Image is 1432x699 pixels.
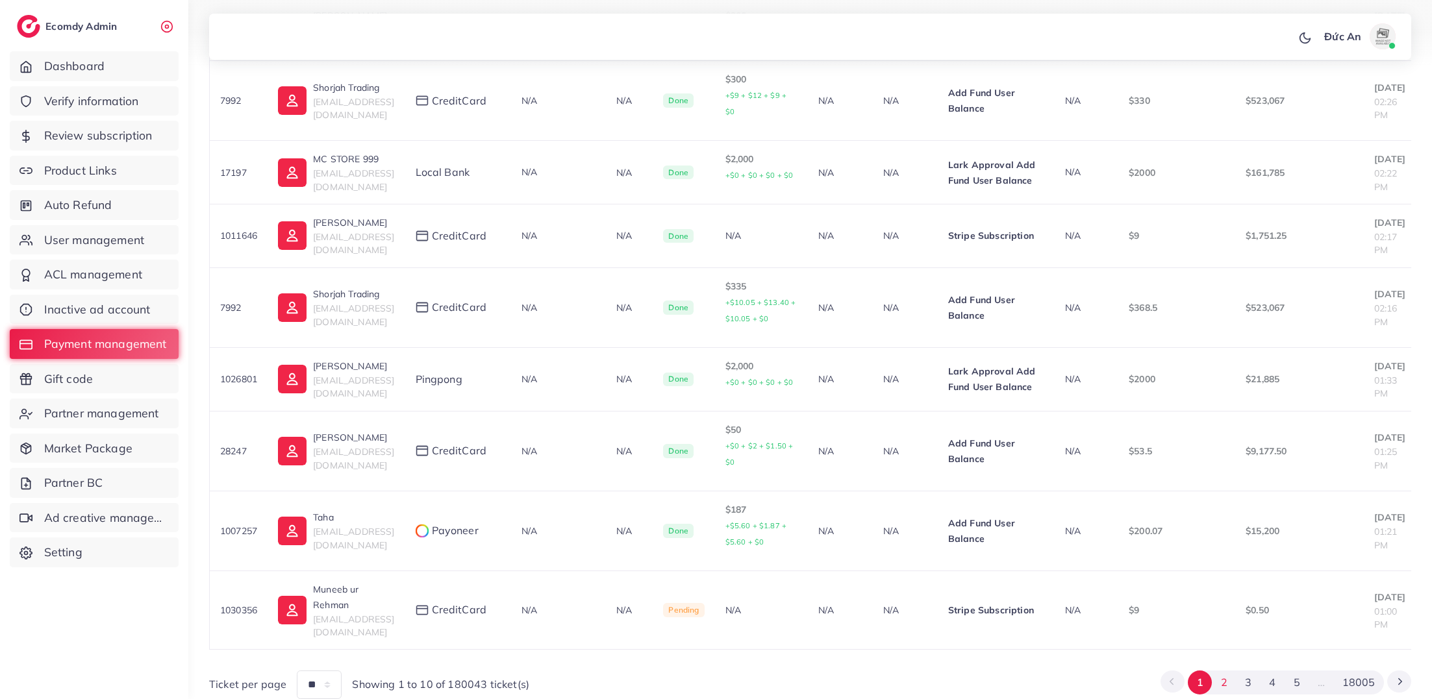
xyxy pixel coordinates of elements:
p: N/A [818,371,862,387]
a: Inactive ad account [10,295,179,325]
p: $300 [725,71,798,119]
span: 01:25 PM [1374,446,1398,471]
span: 02:26 PM [1374,96,1398,121]
img: ic-user-info.36bf1079.svg [278,365,307,393]
p: N/A [616,228,643,243]
p: $187 [725,502,798,550]
p: Đức An [1324,29,1361,44]
span: N/A [1065,445,1081,457]
p: N/A [818,523,862,539]
span: ACL management [44,266,142,283]
span: Partner management [44,405,159,422]
p: N/A [883,300,927,315]
span: Ticket per page [209,677,286,692]
img: payment [416,230,429,241]
a: Market Package [10,434,179,463]
span: creditCard [432,228,487,243]
span: Product Links [44,162,117,179]
button: Go to page 18005 [1334,670,1384,694]
span: Done [663,300,694,315]
p: Lark Approval Add Fund User Balance [948,363,1044,395]
small: +$10.05 + $13.40 + $10.05 + $0 [725,298,796,323]
p: N/A [616,300,643,315]
a: Partner BC [10,468,179,498]
p: $368.5 [1129,300,1225,315]
span: 02:16 PM [1374,302,1398,327]
button: Go to page 5 [1285,670,1309,694]
img: ic-user-info.36bf1079.svg [278,596,307,624]
p: [DATE] [1374,358,1411,374]
span: [EMAIL_ADDRESS][DOMAIN_NAME] [313,446,394,471]
span: N/A [1065,373,1081,385]
p: MC STORE 999 [313,151,394,167]
p: 1011646 [220,228,257,243]
img: ic-user-info.36bf1079.svg [278,221,307,250]
span: N/A [521,445,537,457]
span: N/A [1065,95,1081,106]
span: Setting [44,544,82,561]
img: payment [416,605,429,616]
p: $2000 [1129,371,1225,387]
span: Done [663,166,694,180]
span: [EMAIL_ADDRESS][DOMAIN_NAME] [313,526,394,550]
p: N/A [883,443,927,459]
p: 1007257 [220,523,257,539]
span: N/A [1065,604,1081,616]
img: ic-user-info.36bf1079.svg [278,293,307,322]
p: [DATE] [1374,80,1411,95]
p: N/A [883,165,927,180]
p: N/A [616,371,643,387]
span: Pending [663,603,704,617]
img: ic-user-info.36bf1079.svg [278,437,307,465]
p: $53.5 [1129,443,1225,459]
p: $21,885 [1246,371,1287,387]
a: Ad creative management [10,503,179,533]
p: Add Fund User Balance [948,435,1044,467]
p: $335 [725,278,798,326]
p: $523,067 [1246,300,1287,315]
p: $2,000 [725,358,798,390]
p: 1030356 [220,602,257,618]
span: 01:00 PM [1374,606,1398,630]
span: 02:22 PM [1374,167,1398,192]
p: Taha [313,509,394,525]
p: $330 [1129,93,1225,108]
span: N/A [1065,525,1081,537]
span: Showing 1 to 10 of 180043 ticket(s) [352,677,529,692]
span: [EMAIL_ADDRESS][DOMAIN_NAME] [313,374,394,399]
p: Muneeb ur Rehman [313,582,394,613]
span: Verify information [44,93,139,110]
p: N/A [883,93,927,108]
span: creditCard [432,602,487,617]
div: N/A [725,229,798,242]
span: N/A [1065,302,1081,313]
p: [PERSON_NAME] [313,430,394,445]
p: $200.07 [1129,523,1225,539]
span: Done [663,444,694,458]
p: [DATE] [1374,430,1411,445]
span: Done [663,373,694,387]
span: [EMAIL_ADDRESS][DOMAIN_NAME] [313,96,394,121]
a: ACL management [10,260,179,289]
p: N/A [818,300,862,315]
p: 7992 [220,93,257,108]
p: [DATE] [1374,215,1411,230]
a: logoEcomdy Admin [17,15,120,38]
p: Lark Approval Add Fund User Balance [948,157,1044,188]
span: 02:17 PM [1374,231,1398,256]
a: Gift code [10,364,179,394]
span: Market Package [44,440,132,457]
span: [EMAIL_ADDRESS][DOMAIN_NAME] [313,302,394,327]
span: 01:21 PM [1374,526,1398,550]
a: Verify information [10,86,179,116]
span: Payoneer [432,523,479,538]
a: Setting [10,537,179,567]
p: N/A [818,165,862,180]
span: [EMAIL_ADDRESS][DOMAIN_NAME] [313,167,394,192]
p: 28247 [220,443,257,459]
span: N/A [521,95,537,106]
span: Ad creative management [44,509,169,526]
p: N/A [883,602,927,618]
p: N/A [616,523,643,539]
small: +$0 + $0 + $0 + $0 [725,171,794,180]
